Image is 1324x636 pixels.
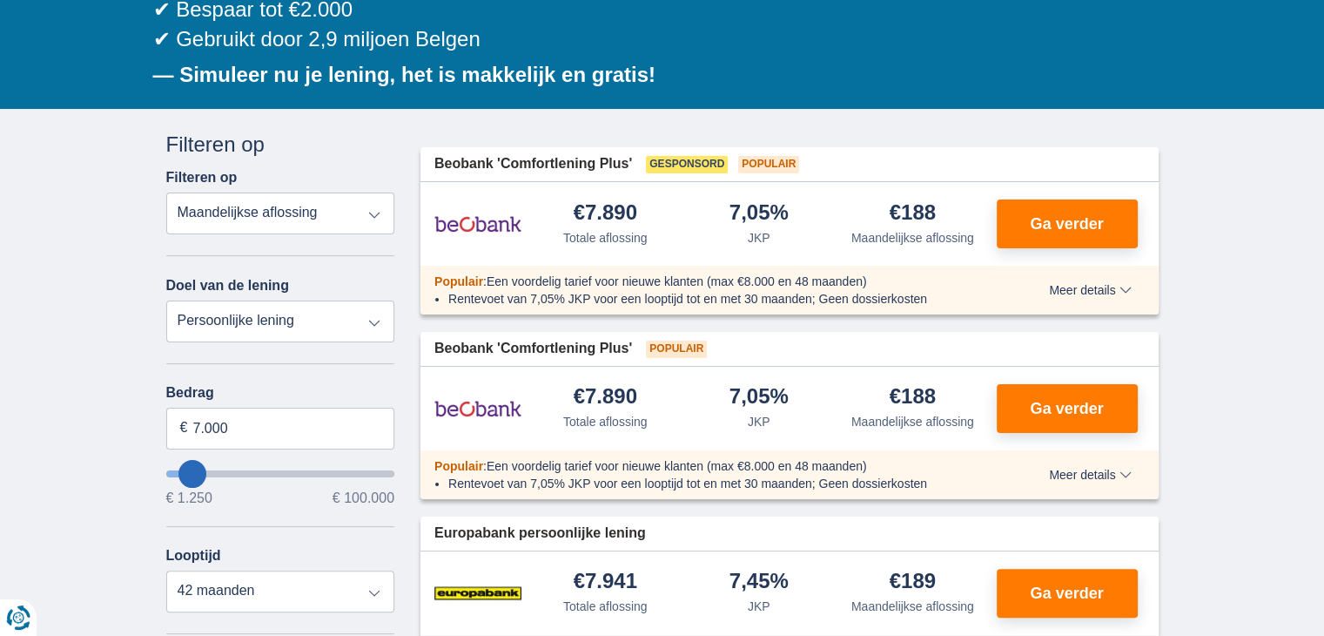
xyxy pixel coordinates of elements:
div: €7.941 [574,571,637,594]
div: Maandelijkse aflossing [851,229,974,247]
div: Totale aflossing [563,413,648,430]
span: Europabank persoonlijke lening [434,524,646,544]
span: Ga verder [1030,401,1103,416]
button: Meer details [1036,283,1144,297]
label: Doel van de lening [166,278,289,294]
img: product.pl.alt Europabank [434,572,521,615]
b: — Simuleer nu je lening, het is makkelijk en gratis! [153,63,656,86]
span: € 100.000 [333,491,394,505]
span: Gesponsord [646,156,728,173]
div: : [420,457,999,475]
span: Meer details [1049,469,1131,481]
button: Ga verder [997,569,1138,618]
div: €188 [890,202,936,226]
label: Bedrag [166,385,395,401]
span: € [180,418,188,438]
input: wantToBorrow [166,470,395,477]
span: Een voordelig tarief voor nieuwe klanten (max €8.000 en 48 maanden) [487,274,867,288]
img: product.pl.alt Beobank [434,387,521,430]
span: € 1.250 [166,491,212,505]
button: Ga verder [997,200,1138,248]
span: Populair [646,341,707,358]
span: Ga verder [1030,216,1103,232]
span: Beobank 'Comfortlening Plus' [434,154,632,174]
div: Filteren op [166,130,395,159]
div: 7,05% [729,202,789,226]
span: Beobank 'Comfortlening Plus' [434,339,632,359]
span: Populair [434,274,483,288]
div: Totale aflossing [563,598,648,615]
div: 7,05% [729,386,789,409]
div: JKP [748,598,770,615]
div: €7.890 [574,202,637,226]
span: Meer details [1049,284,1131,296]
div: Maandelijkse aflossing [851,413,974,430]
div: €189 [890,571,936,594]
label: Looptijd [166,548,221,564]
div: : [420,273,999,290]
div: €7.890 [574,386,637,409]
div: JKP [748,413,770,430]
li: Rentevoet van 7,05% JKP voor een looptijd tot en met 30 maanden; Geen dossierkosten [448,290,985,308]
label: Filteren op [166,170,238,186]
button: Ga verder [997,384,1138,433]
span: Een voordelig tarief voor nieuwe klanten (max €8.000 en 48 maanden) [487,459,867,473]
img: product.pl.alt Beobank [434,202,521,246]
div: Maandelijkse aflossing [851,598,974,615]
div: JKP [748,229,770,247]
li: Rentevoet van 7,05% JKP voor een looptijd tot en met 30 maanden; Geen dossierkosten [448,475,985,492]
span: Ga verder [1030,585,1103,601]
span: Populair [738,156,799,173]
div: €188 [890,386,936,409]
span: Populair [434,459,483,473]
div: 7,45% [729,571,789,594]
div: Totale aflossing [563,229,648,247]
button: Meer details [1036,468,1144,482]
